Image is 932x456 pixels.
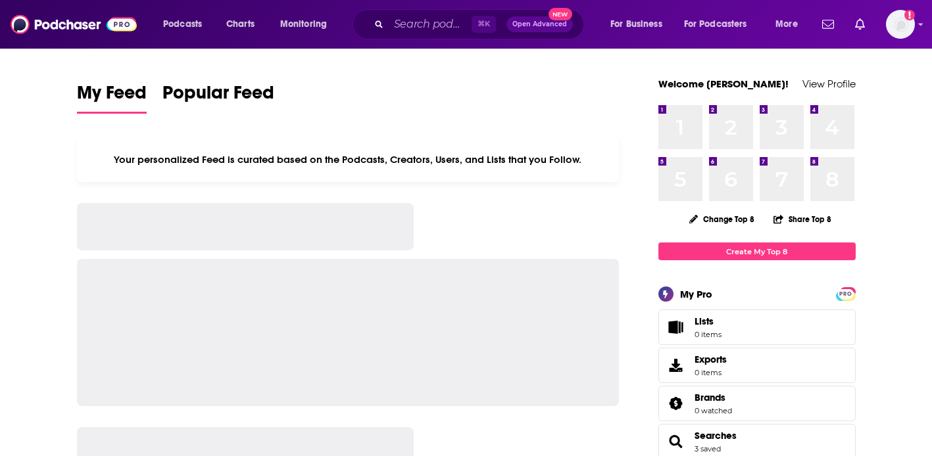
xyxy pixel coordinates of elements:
span: My Feed [77,81,147,112]
button: Open AdvancedNew [506,16,573,32]
a: Searches [695,430,737,442]
svg: Add a profile image [904,10,915,20]
span: For Podcasters [684,15,747,34]
span: 0 items [695,368,727,377]
span: Exports [663,356,689,375]
div: Your personalized Feed is curated based on the Podcasts, Creators, Users, and Lists that you Follow. [77,137,620,182]
span: ⌘ K [472,16,496,33]
a: Popular Feed [162,81,274,114]
img: Podchaser - Follow, Share and Rate Podcasts [11,12,137,37]
span: Brands [695,392,725,403]
a: 3 saved [695,444,721,453]
button: Share Top 8 [773,206,832,232]
span: More [775,15,798,34]
span: Open Advanced [512,21,567,28]
button: open menu [154,14,219,35]
div: My Pro [680,288,712,300]
a: PRO [838,288,854,298]
button: open menu [271,14,344,35]
span: For Business [610,15,662,34]
a: Lists [658,309,856,345]
span: Monitoring [280,15,327,34]
a: View Profile [802,78,856,90]
a: Welcome [PERSON_NAME]! [658,78,789,90]
button: open menu [601,14,679,35]
span: Logged in as jciarczynski [886,10,915,39]
a: Exports [658,348,856,383]
span: Lists [663,318,689,336]
button: Change Top 8 [681,211,763,227]
span: Lists [695,315,714,327]
span: Exports [695,353,727,365]
button: Show profile menu [886,10,915,39]
a: Show notifications dropdown [850,13,870,35]
input: Search podcasts, credits, & more... [389,14,472,35]
a: Charts [218,14,262,35]
a: Brands [695,392,732,403]
a: Brands [663,394,689,413]
button: open menu [766,14,814,35]
img: User Profile [886,10,915,39]
span: Lists [695,315,722,327]
div: Search podcasts, credits, & more... [365,9,597,39]
span: New [549,8,572,20]
a: Searches [663,432,689,451]
span: Popular Feed [162,81,274,112]
a: Create My Top 8 [658,242,856,260]
button: open menu [675,14,766,35]
span: 0 items [695,330,722,339]
span: Charts [226,15,255,34]
span: Podcasts [163,15,202,34]
a: Show notifications dropdown [817,13,839,35]
a: My Feed [77,81,147,114]
span: Brands [658,386,856,421]
a: 0 watched [695,406,732,415]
